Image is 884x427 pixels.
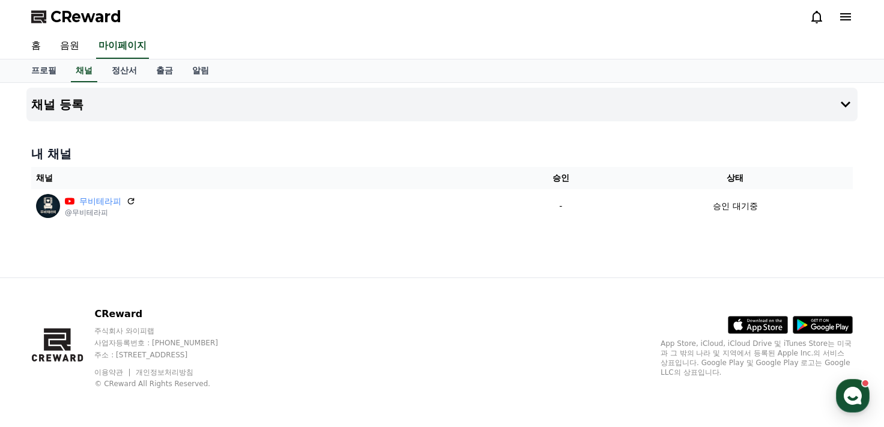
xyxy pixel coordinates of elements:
a: 알림 [183,59,219,82]
h4: 채널 등록 [31,98,83,111]
a: 이용약관 [94,368,132,377]
p: CReward [94,307,241,321]
th: 상태 [618,167,853,189]
th: 승인 [504,167,618,189]
a: 채널 [71,59,97,82]
a: 무비테라피 [79,195,121,208]
span: CReward [50,7,121,26]
a: 프로필 [22,59,66,82]
a: CReward [31,7,121,26]
a: 홈 [22,34,50,59]
button: 채널 등록 [26,88,858,121]
p: 사업자등록번호 : [PHONE_NUMBER] [94,338,241,348]
a: 정산서 [102,59,147,82]
th: 채널 [31,167,504,189]
p: © CReward All Rights Reserved. [94,379,241,389]
p: @무비테라피 [65,208,136,217]
a: 출금 [147,59,183,82]
p: 주소 : [STREET_ADDRESS] [94,350,241,360]
h4: 내 채널 [31,145,853,162]
p: - [509,200,613,213]
a: 개인정보처리방침 [136,368,193,377]
a: 마이페이지 [96,34,149,59]
p: App Store, iCloud, iCloud Drive 및 iTunes Store는 미국과 그 밖의 나라 및 지역에서 등록된 Apple Inc.의 서비스 상표입니다. Goo... [661,339,853,377]
p: 승인 대기중 [713,200,757,213]
p: 주식회사 와이피랩 [94,326,241,336]
img: 무비테라피 [36,194,60,218]
a: 음원 [50,34,89,59]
